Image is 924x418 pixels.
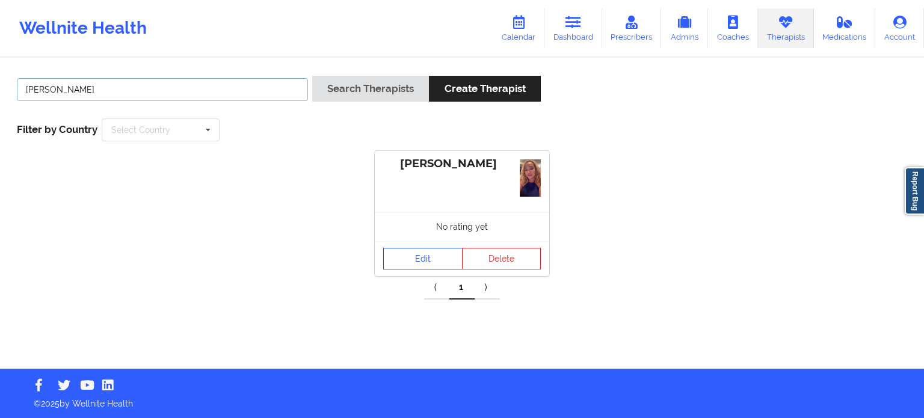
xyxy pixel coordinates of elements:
button: Search Therapists [312,76,429,102]
a: Previous item [424,275,449,300]
a: 1 [449,275,475,300]
a: Edit [383,248,463,269]
div: No rating yet [375,212,549,241]
a: Dashboard [544,8,602,48]
a: Coaches [708,8,758,48]
a: Therapists [758,8,814,48]
button: Create Therapist [429,76,540,102]
div: Pagination Navigation [424,275,500,300]
div: Select Country [111,126,170,134]
img: 4fcda9ae-cc86-4358-8e43-ba65a15e4831_67b83b52-78f3-417d-8685-23952c45e26dIMG_5518.jpeg [520,159,541,197]
a: Calendar [493,8,544,48]
p: © 2025 by Wellnite Health [25,389,899,410]
div: [PERSON_NAME] [383,157,541,171]
a: Admins [661,8,708,48]
a: Next item [475,275,500,300]
button: Delete [462,248,541,269]
a: Prescribers [602,8,662,48]
a: Medications [814,8,876,48]
a: Report Bug [905,167,924,215]
a: Account [875,8,924,48]
span: Filter by Country [17,123,97,135]
input: Search Keywords [17,78,308,101]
